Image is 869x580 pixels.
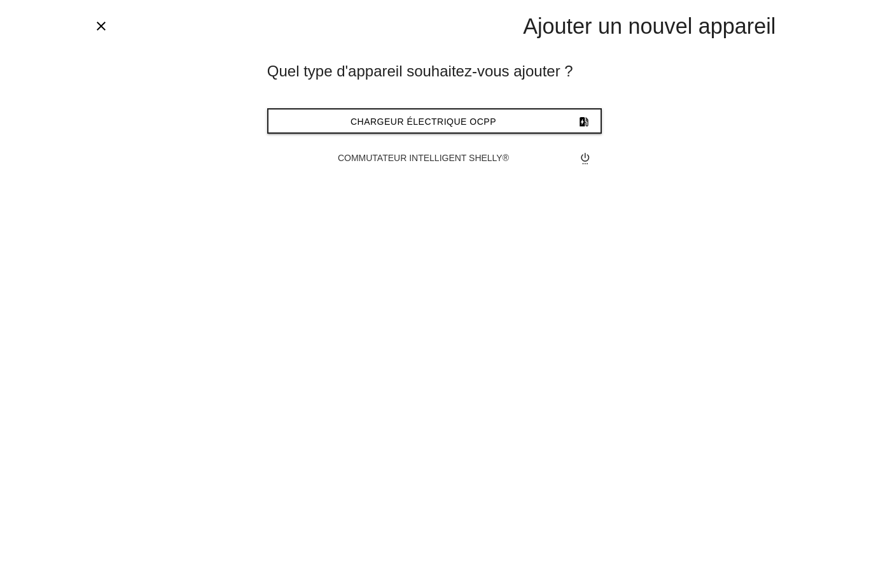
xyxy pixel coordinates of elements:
[351,117,496,127] span: Chargeur électrique OCPP
[267,146,602,169] button: Commutateur intelligent Shelly®settings_power
[267,108,602,134] button: Chargeur électrique OCPPev_station
[94,18,109,34] i: close
[338,153,509,163] span: Commutateur intelligent Shelly®
[267,60,602,83] div: Quel type d'appareil souhaitez-vous ajouter ?
[579,146,592,169] i: settings_power
[578,110,590,134] i: ev_station
[523,14,775,38] span: Ajouter un nouvel appareil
